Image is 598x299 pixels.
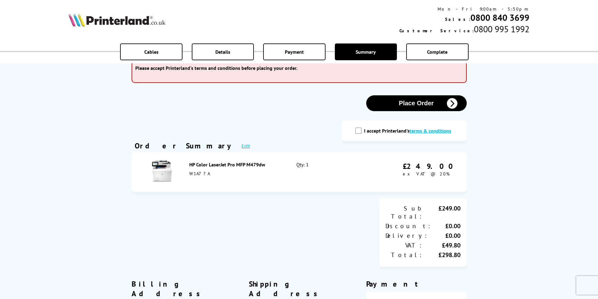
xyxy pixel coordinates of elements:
div: W1A77A [189,171,283,176]
div: Total: [385,251,423,259]
span: Summary [356,49,376,55]
span: 0800 995 1992 [474,23,529,35]
div: Billing Address [132,279,232,298]
div: HP Color LaserJet Pro MFP M479dw [189,161,283,168]
div: £249.00 [403,161,457,171]
div: £249.00 [423,204,461,220]
div: £298.80 [423,251,461,259]
div: Mon - Fri 9:00am - 5:30pm [399,6,529,12]
span: ex VAT @ 20% [403,171,450,177]
div: Delivery: [385,232,428,240]
span: Complete [427,49,447,55]
a: modal_tc [410,128,451,134]
div: £0.00 [432,222,461,230]
div: £49.80 [423,241,461,249]
div: Payment [366,279,467,289]
span: Sales: [445,16,470,22]
a: 0800 840 3699 [470,12,529,23]
img: HP Color LaserJet Pro MFP M479dw [151,161,173,182]
img: Printerland Logo [69,13,165,27]
div: Discount: [385,222,432,230]
label: I accept Printerland's [364,128,454,134]
span: Customer Service: [399,28,474,34]
div: VAT: [385,241,423,249]
div: Sub Total: [385,204,423,220]
button: Place Order [366,95,467,111]
div: Order Summary [135,141,235,151]
span: Payment [285,49,304,55]
div: Qty: 1 [296,161,361,183]
li: Please accept Printerland's terms and conditions before placing your order. [135,65,463,71]
div: Shipping Address [249,279,349,298]
a: Edit [241,143,250,149]
div: £0.00 [428,232,461,240]
span: Cables [144,49,159,55]
span: Details [215,49,230,55]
